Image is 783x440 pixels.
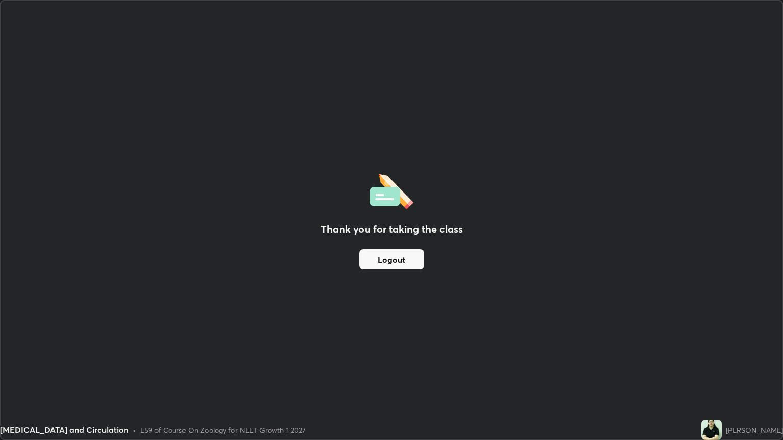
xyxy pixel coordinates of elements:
[726,425,783,435] div: [PERSON_NAME]
[701,420,722,440] img: 0347c7502dd04f17958bae7697f24a18.jpg
[140,425,306,435] div: L59 of Course On Zoology for NEET Growth 1 2027
[359,249,424,269] button: Logout
[370,171,413,209] img: offlineFeedback.1438e8b3.svg
[321,222,463,237] h2: Thank you for taking the class
[133,425,136,435] div: •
